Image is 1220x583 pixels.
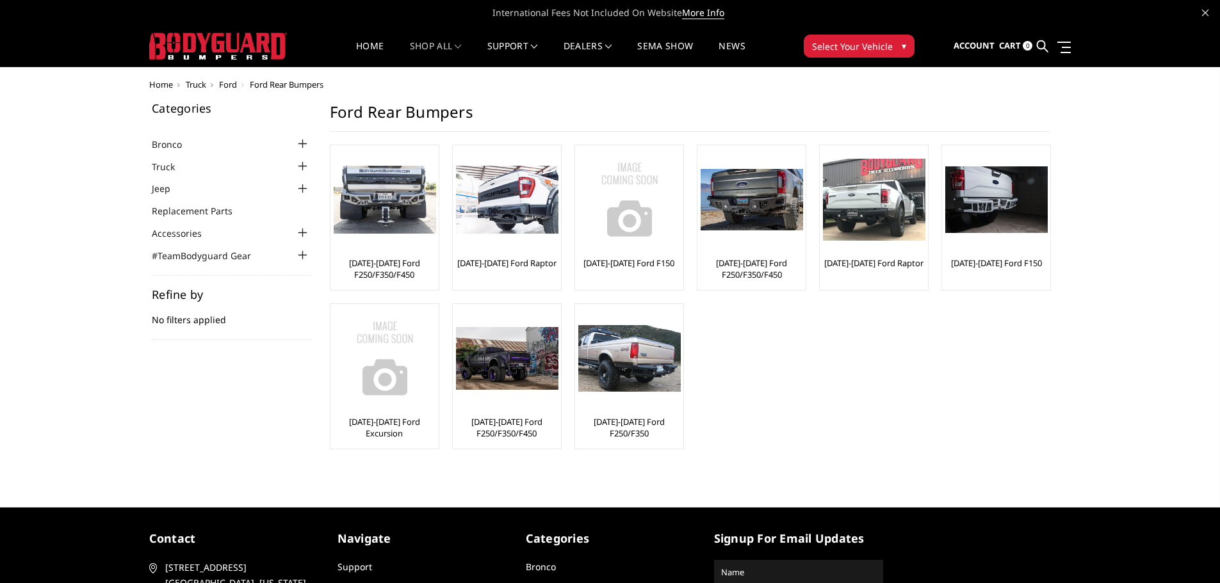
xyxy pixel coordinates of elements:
[583,257,674,269] a: [DATE]-[DATE] Ford F150
[487,42,538,67] a: Support
[578,148,681,251] img: No Image
[954,40,995,51] span: Account
[902,39,906,52] span: ▾
[812,40,893,53] span: Select Your Vehicle
[338,561,372,573] a: Support
[804,35,915,58] button: Select Your Vehicle
[186,79,206,90] a: Truck
[152,227,218,240] a: Accessories
[356,42,384,67] a: Home
[999,40,1021,51] span: Cart
[564,42,612,67] a: Dealers
[152,138,198,151] a: Bronco
[250,79,323,90] span: Ford Rear Bumpers
[1023,41,1032,51] span: 0
[824,257,923,269] a: [DATE]-[DATE] Ford Raptor
[456,416,558,439] a: [DATE]-[DATE] Ford F250/F350/F450
[714,530,883,547] h5: signup for email updates
[334,416,435,439] a: [DATE]-[DATE] Ford Excursion
[334,307,436,410] img: No Image
[219,79,237,90] a: Ford
[578,148,680,251] a: No Image
[338,530,507,547] h5: Navigate
[330,102,1050,132] h1: Ford Rear Bumpers
[526,530,695,547] h5: Categories
[701,257,802,280] a: [DATE]-[DATE] Ford F250/F350/F450
[149,33,287,60] img: BODYGUARD BUMPERS
[410,42,462,67] a: shop all
[152,182,186,195] a: Jeep
[149,530,318,547] h5: contact
[954,29,995,63] a: Account
[152,160,191,173] a: Truck
[152,289,311,300] h5: Refine by
[578,416,680,439] a: [DATE]-[DATE] Ford F250/F350
[951,257,1042,269] a: [DATE]-[DATE] Ford F150
[457,257,557,269] a: [DATE]-[DATE] Ford Raptor
[637,42,693,67] a: SEMA Show
[152,289,311,340] div: No filters applied
[682,6,724,19] a: More Info
[719,42,745,67] a: News
[526,561,556,573] a: Bronco
[149,79,173,90] a: Home
[152,102,311,114] h5: Categories
[152,249,267,262] a: #TeamBodyguard Gear
[334,257,435,280] a: [DATE]-[DATE] Ford F250/F350/F450
[334,307,435,410] a: No Image
[152,204,248,218] a: Replacement Parts
[716,562,881,582] input: Name
[999,29,1032,63] a: Cart 0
